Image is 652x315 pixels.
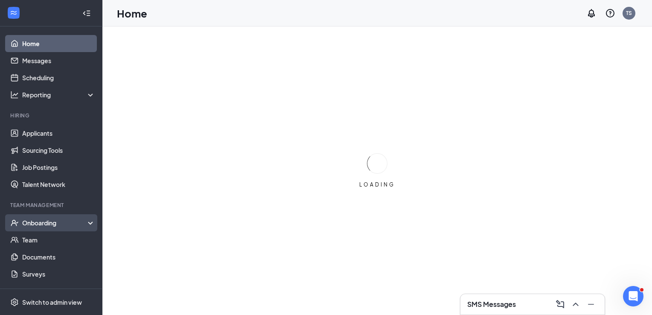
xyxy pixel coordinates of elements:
iframe: Intercom live chat [623,286,643,306]
div: TS [626,9,632,17]
svg: Analysis [10,90,19,99]
button: Minimize [584,297,598,311]
svg: ChevronUp [570,299,581,309]
svg: ComposeMessage [555,299,565,309]
svg: Settings [10,298,19,306]
div: Reporting [22,90,96,99]
a: Scheduling [22,69,95,86]
a: Surveys [22,265,95,283]
svg: Notifications [586,8,597,18]
svg: QuestionInfo [605,8,615,18]
h1: Home [117,6,147,20]
svg: WorkstreamLogo [9,9,18,17]
div: Onboarding [22,219,88,227]
svg: Collapse [82,9,91,17]
a: Sourcing Tools [22,142,95,159]
h3: SMS Messages [467,300,516,309]
svg: UserCheck [10,219,19,227]
a: Messages [22,52,95,69]
div: Switch to admin view [22,298,82,306]
div: LOADING [356,181,399,188]
a: Talent Network [22,176,95,193]
a: Documents [22,248,95,265]
a: Job Postings [22,159,95,176]
a: Team [22,231,95,248]
div: Team Management [10,201,93,209]
a: Applicants [22,125,95,142]
svg: Minimize [586,299,596,309]
a: Home [22,35,95,52]
button: ChevronUp [569,297,582,311]
div: Hiring [10,112,93,119]
button: ComposeMessage [553,297,567,311]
